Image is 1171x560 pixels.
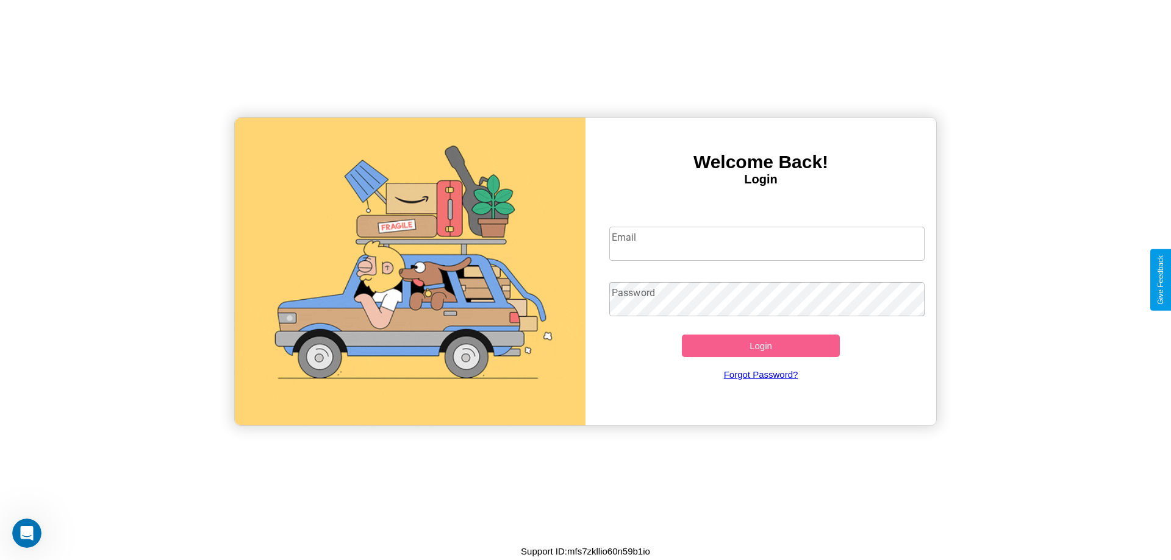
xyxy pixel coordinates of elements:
img: gif [235,118,585,425]
p: Support ID: mfs7zkllio60n59b1io [521,543,650,559]
h4: Login [585,172,936,186]
button: Login [682,335,840,357]
div: Give Feedback [1156,255,1165,305]
iframe: Intercom live chat [12,519,41,548]
h3: Welcome Back! [585,152,936,172]
a: Forgot Password? [603,357,919,392]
